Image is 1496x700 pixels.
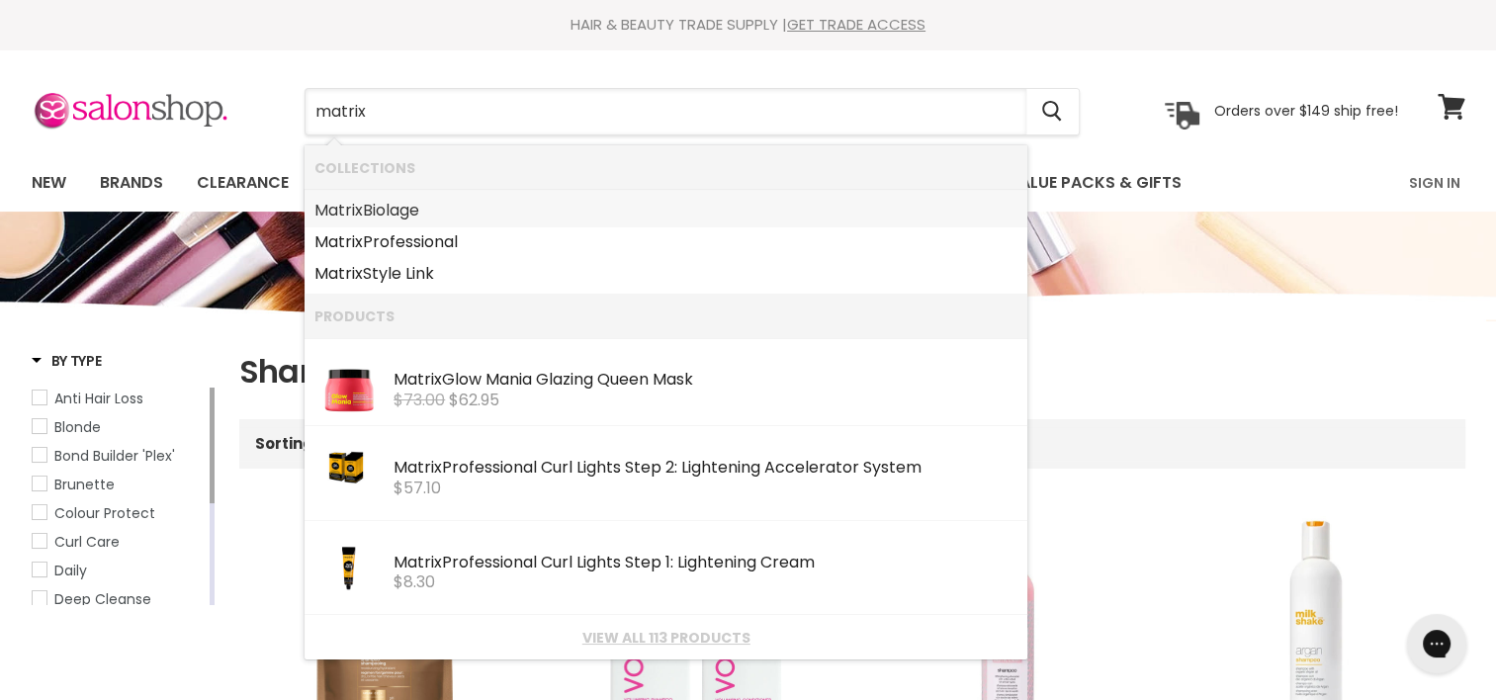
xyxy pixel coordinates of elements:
b: Matrix [394,551,442,573]
div: HAIR & BEAUTY TRADE SUPPLY | [7,15,1490,35]
span: Anti Hair Loss [54,389,143,408]
img: matrix_glow_mania_glazing_queen_super_gloss_protecting_mask_200x.jpg [314,348,384,417]
span: Blonde [54,417,101,437]
p: Orders over $149 ship free! [1214,102,1398,120]
a: View all 113 products [314,630,1017,646]
li: Collections: Matrix Professional [305,226,1027,258]
a: GET TRADE ACCESS [787,14,925,35]
h1: Shampoo [239,351,1465,393]
li: Collections: Matrix Style Link [305,258,1027,295]
li: Products: Matrix Professional Curl Lights Step 1: Lightening Cream [305,521,1027,615]
button: Search [1026,89,1079,134]
span: $57.10 [394,477,441,499]
a: Sign In [1397,162,1472,204]
s: $73.00 [394,389,445,411]
li: Products: Matrix Glow Mania Glazing Queen Mask [305,338,1027,426]
b: Matrix [394,368,442,391]
div: Glow Mania Glazing Queen Mask [394,371,1017,392]
a: Anti Hair Loss [32,388,206,409]
form: Product [305,88,1080,135]
a: Brunette [32,474,206,495]
nav: Main [7,154,1490,212]
a: Blonde [32,416,206,438]
span: Brunette [54,475,115,494]
a: Deep Cleanse [32,588,206,610]
img: ScreenShot2022-03-16at9.26.05am_200x.png [314,436,384,511]
span: Deep Cleanse [54,589,151,609]
a: Style Link [314,258,1017,290]
a: Clearance [182,162,304,204]
ul: Main menu [17,154,1297,212]
h3: By Type [32,351,102,371]
img: ScreenShot2022-03-16at9.02.40am_200x.png [314,531,384,606]
a: Curl Care [32,531,206,553]
a: Colour Protect [32,502,206,524]
a: Value Packs & Gifts [994,162,1196,204]
span: Bond Builder 'Plex' [54,446,175,466]
li: Collections: Matrix Biolage [305,190,1027,226]
a: Bond Builder 'Plex' [32,445,206,467]
div: Professional Curl Lights Step 1: Lightening Cream [394,554,1017,574]
div: Professional Curl Lights Step 2: Lightening Accelerator System [394,459,1017,480]
a: Biolage [314,195,1017,226]
a: Brands [85,162,178,204]
span: Daily [54,561,87,580]
li: Products: Matrix Professional Curl Lights Step 2: Lightening Accelerator System [305,426,1027,520]
span: Curl Care [54,532,120,552]
li: Products [305,294,1027,338]
li: View All [305,615,1027,659]
span: $62.95 [449,389,499,411]
span: $8.30 [394,570,435,593]
input: Search [306,89,1026,134]
a: Professional [314,226,1017,258]
b: Matrix [314,262,363,285]
b: Matrix [314,230,363,253]
a: Daily [32,560,206,581]
label: Sorting [255,435,313,452]
span: Colour Protect [54,503,155,523]
li: Collections [305,145,1027,190]
b: Matrix [394,456,442,479]
iframe: Gorgias live chat messenger [1397,607,1476,680]
b: Matrix [314,199,363,221]
a: New [17,162,81,204]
